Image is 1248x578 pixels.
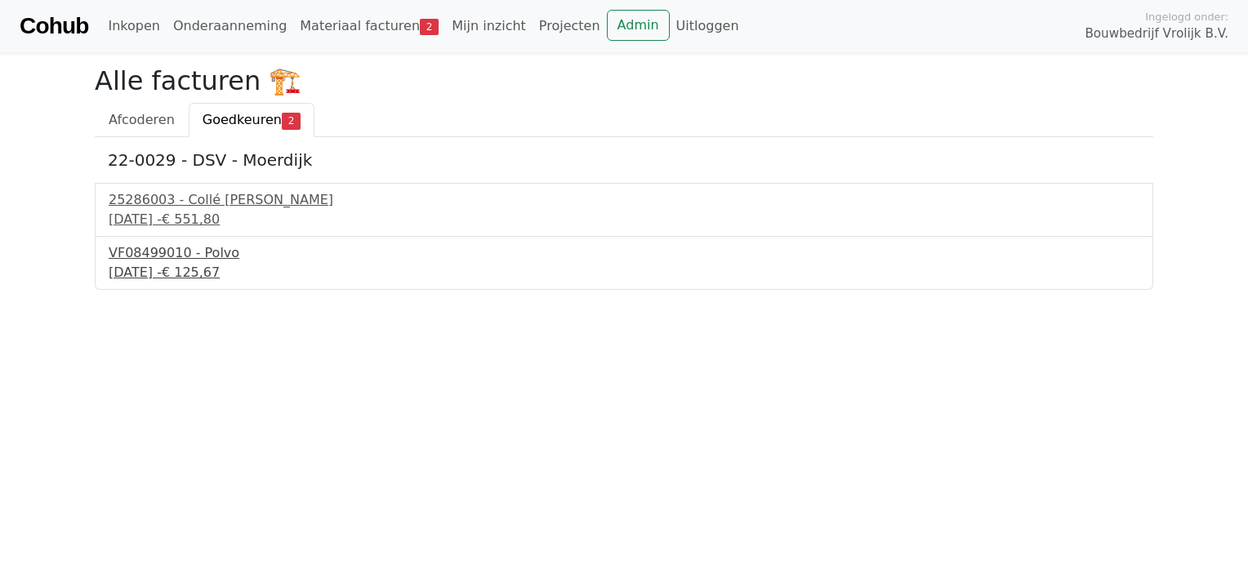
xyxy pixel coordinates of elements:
span: € 551,80 [162,211,220,227]
div: [DATE] - [109,210,1139,229]
a: Goedkeuren2 [189,103,314,137]
a: Afcoderen [95,103,189,137]
a: Mijn inzicht [445,10,533,42]
div: [DATE] - [109,263,1139,282]
a: Admin [607,10,670,41]
span: Goedkeuren [203,112,282,127]
div: 25286003 - Collé [PERSON_NAME] [109,190,1139,210]
a: VF08499010 - Polvo[DATE] -€ 125,67 [109,243,1139,282]
a: 25286003 - Collé [PERSON_NAME][DATE] -€ 551,80 [109,190,1139,229]
a: Cohub [20,7,88,46]
a: Materiaal facturen2 [293,10,445,42]
span: 2 [282,113,301,129]
span: Afcoderen [109,112,175,127]
h2: Alle facturen 🏗️ [95,65,1153,96]
a: Onderaanneming [167,10,293,42]
h5: 22-0029 - DSV - Moerdijk [108,150,1140,170]
a: Inkopen [101,10,166,42]
span: € 125,67 [162,265,220,280]
span: 2 [420,19,439,35]
span: Ingelogd onder: [1145,9,1228,24]
div: VF08499010 - Polvo [109,243,1139,263]
span: Bouwbedrijf Vrolijk B.V. [1085,24,1228,43]
a: Projecten [533,10,607,42]
a: Uitloggen [670,10,746,42]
